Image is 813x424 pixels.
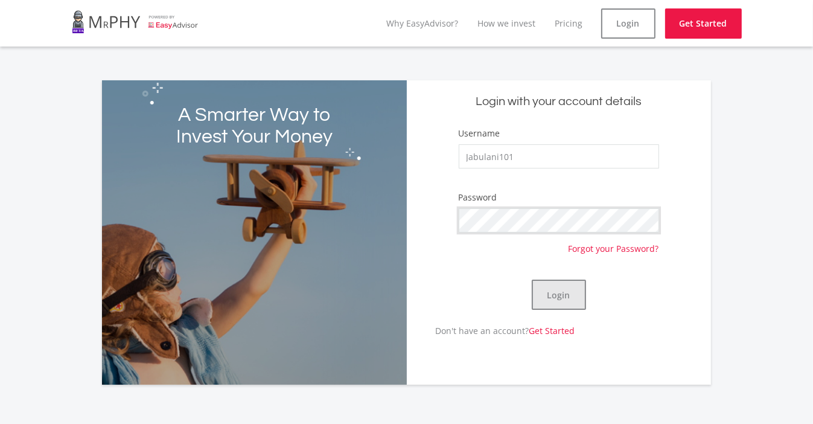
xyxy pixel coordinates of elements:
[529,325,575,336] a: Get Started
[459,127,500,140] label: Username
[407,324,575,337] p: Don't have an account?
[387,18,459,29] a: Why EasyAdvisor?
[459,191,497,204] label: Password
[665,8,742,39] a: Get Started
[478,18,536,29] a: How we invest
[163,104,345,148] h2: A Smarter Way to Invest Your Money
[569,233,659,255] a: Forgot your Password?
[601,8,655,39] a: Login
[416,94,702,110] h5: Login with your account details
[532,280,586,310] button: Login
[555,18,583,29] a: Pricing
